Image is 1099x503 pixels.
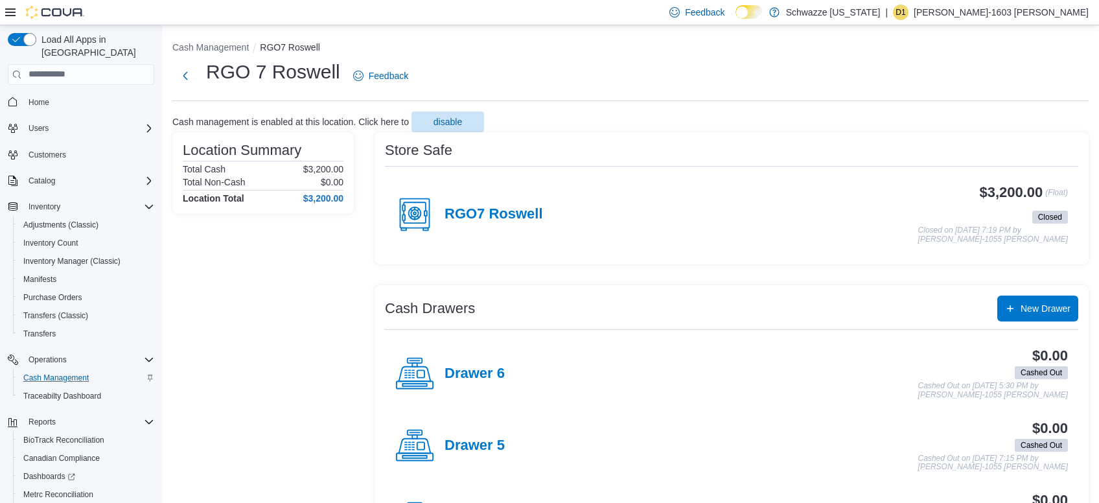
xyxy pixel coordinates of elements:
[1038,211,1062,223] span: Closed
[735,5,763,19] input: Dark Mode
[997,296,1078,322] button: New Drawer
[18,450,105,466] a: Canadian Compliance
[18,450,154,466] span: Canadian Compliance
[786,5,881,20] p: Schwazze [US_STATE]
[29,417,56,427] span: Reports
[445,438,505,454] h4: Drawer 5
[172,41,1089,56] nav: An example of EuiBreadcrumbs
[36,33,154,59] span: Load All Apps in [GEOGRAPHIC_DATA]
[18,308,93,323] a: Transfers (Classic)
[1021,302,1070,315] span: New Drawer
[23,471,75,482] span: Dashboards
[172,117,409,127] p: Cash management is enabled at this location. Click here to
[445,206,543,223] h4: RGO7 Roswell
[18,253,154,269] span: Inventory Manager (Classic)
[23,489,93,500] span: Metrc Reconciliation
[29,355,67,365] span: Operations
[303,164,343,174] p: $3,200.00
[321,177,343,187] p: $0.00
[23,199,154,215] span: Inventory
[23,391,101,401] span: Traceabilty Dashboard
[23,453,100,463] span: Canadian Compliance
[411,111,484,132] button: disable
[13,387,159,405] button: Traceabilty Dashboard
[18,272,154,287] span: Manifests
[1032,211,1068,224] span: Closed
[18,290,87,305] a: Purchase Orders
[13,216,159,234] button: Adjustments (Classic)
[23,352,154,368] span: Operations
[3,198,159,216] button: Inventory
[23,435,104,445] span: BioTrack Reconciliation
[23,220,98,230] span: Adjustments (Classic)
[23,329,56,339] span: Transfers
[18,326,61,342] a: Transfers
[23,146,154,163] span: Customers
[385,301,475,316] h3: Cash Drawers
[23,352,72,368] button: Operations
[183,193,244,204] h4: Location Total
[369,69,408,82] span: Feedback
[18,469,154,484] span: Dashboards
[918,454,1068,472] p: Cashed Out on [DATE] 7:15 PM by [PERSON_NAME]-1055 [PERSON_NAME]
[18,432,110,448] a: BioTrack Reconciliation
[914,5,1089,20] p: [PERSON_NAME]-1603 [PERSON_NAME]
[23,147,71,163] a: Customers
[1015,439,1068,452] span: Cashed Out
[896,5,905,20] span: D1
[172,42,249,53] button: Cash Management
[18,432,154,448] span: BioTrack Reconciliation
[13,234,159,252] button: Inventory Count
[23,274,56,285] span: Manifests
[18,308,154,323] span: Transfers (Classic)
[183,143,301,158] h3: Location Summary
[885,5,888,20] p: |
[918,382,1068,399] p: Cashed Out on [DATE] 5:30 PM by [PERSON_NAME]-1055 [PERSON_NAME]
[3,93,159,111] button: Home
[18,235,154,251] span: Inventory Count
[13,325,159,343] button: Transfers
[23,173,154,189] span: Catalog
[18,469,80,484] a: Dashboards
[918,226,1068,244] p: Closed on [DATE] 7:19 PM by [PERSON_NAME]-1055 [PERSON_NAME]
[18,217,154,233] span: Adjustments (Classic)
[385,143,452,158] h3: Store Safe
[29,176,55,186] span: Catalog
[183,177,246,187] h6: Total Non-Cash
[3,172,159,190] button: Catalog
[172,63,198,89] button: Next
[3,119,159,137] button: Users
[18,487,154,502] span: Metrc Reconciliation
[18,326,154,342] span: Transfers
[260,42,320,53] button: RGO7 Roswell
[685,6,724,19] span: Feedback
[980,185,1043,200] h3: $3,200.00
[303,193,343,204] h4: $3,200.00
[23,121,154,136] span: Users
[1021,367,1062,379] span: Cashed Out
[3,145,159,164] button: Customers
[29,202,60,212] span: Inventory
[23,292,82,303] span: Purchase Orders
[23,121,54,136] button: Users
[29,123,49,134] span: Users
[23,373,89,383] span: Cash Management
[18,487,98,502] a: Metrc Reconciliation
[23,199,65,215] button: Inventory
[23,173,60,189] button: Catalog
[3,413,159,431] button: Reports
[1032,348,1068,364] h3: $0.00
[18,217,104,233] a: Adjustments (Classic)
[13,369,159,387] button: Cash Management
[18,370,94,386] a: Cash Management
[23,414,154,430] span: Reports
[23,95,54,110] a: Home
[434,115,462,128] span: disable
[23,310,88,321] span: Transfers (Classic)
[29,97,49,108] span: Home
[23,256,121,266] span: Inventory Manager (Classic)
[18,272,62,287] a: Manifests
[13,431,159,449] button: BioTrack Reconciliation
[23,238,78,248] span: Inventory Count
